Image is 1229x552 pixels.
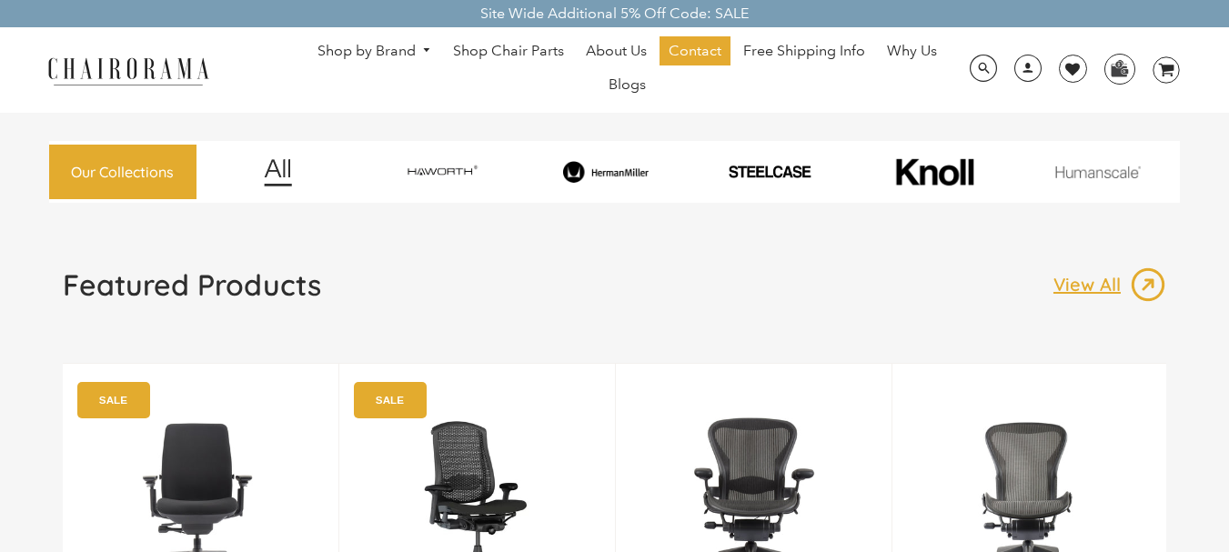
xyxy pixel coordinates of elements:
nav: DesktopNavigation [297,36,959,104]
a: Shop Chair Parts [444,36,573,65]
h1: Featured Products [63,266,321,303]
a: View All [1053,266,1166,303]
img: chairorama [37,55,219,86]
img: image_11.png [1019,166,1177,178]
a: Our Collections [49,145,196,200]
span: Why Us [887,42,937,61]
span: Blogs [609,75,646,95]
a: About Us [577,36,656,65]
span: Contact [669,42,721,61]
span: Free Shipping Info [743,42,865,61]
img: WhatsApp_Image_2024-07-12_at_16.23.01.webp [1105,55,1133,82]
span: Shop Chair Parts [453,42,564,61]
a: Free Shipping Info [734,36,874,65]
a: Featured Products [63,266,321,317]
a: Shop by Brand [308,37,441,65]
text: SALE [376,394,404,406]
img: image_12.png [227,158,328,186]
p: View All [1053,273,1130,296]
a: Contact [660,36,730,65]
img: image_7_14f0750b-d084-457f-979a-a1ab9f6582c4.png [363,156,521,186]
text: SALE [99,394,127,406]
img: image_8_173eb7e0-7579-41b4-bc8e-4ba0b8ba93e8.png [527,161,685,183]
img: PHOTO-2024-07-09-00-53-10-removebg-preview.png [690,164,849,179]
a: Why Us [878,36,946,65]
img: image_13.png [1130,266,1166,303]
a: Blogs [599,70,655,99]
img: image_10_1.png [855,156,1013,187]
span: About Us [586,42,647,61]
